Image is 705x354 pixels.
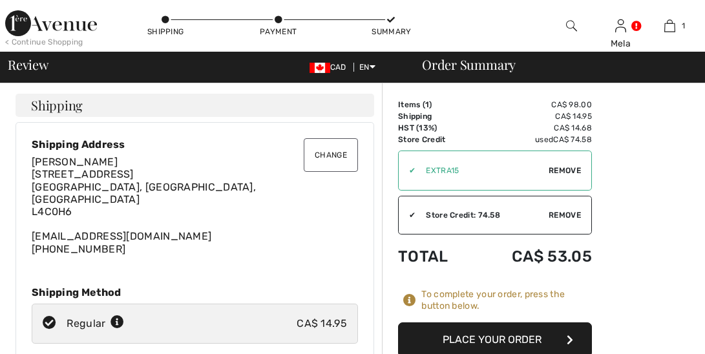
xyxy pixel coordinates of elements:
span: [PERSON_NAME] [32,156,118,168]
div: Shipping Address [32,138,358,151]
div: Payment [259,26,298,37]
span: Review [8,58,48,71]
td: HST (13%) [398,122,473,134]
div: Mela [596,37,644,50]
div: ✔ [399,165,416,176]
span: 1 [682,20,685,32]
span: [STREET_ADDRESS] [GEOGRAPHIC_DATA], [GEOGRAPHIC_DATA], [GEOGRAPHIC_DATA] L4C0H6 [32,168,256,218]
span: EN [359,63,375,72]
div: Regular [67,316,124,331]
a: 1 [646,18,694,34]
td: CA$ 53.05 [473,234,592,278]
img: My Bag [664,18,675,34]
td: used [473,134,592,145]
div: Order Summary [406,58,697,71]
td: CA$ 14.95 [473,110,592,122]
span: CAD [310,63,352,72]
img: search the website [566,18,577,34]
span: Remove [549,209,581,221]
div: [EMAIL_ADDRESS][DOMAIN_NAME] [PHONE_NUMBER] [32,156,358,255]
span: Remove [549,165,581,176]
a: Sign In [615,19,626,32]
td: Items ( ) [398,99,473,110]
div: Store Credit: 74.58 [416,209,549,221]
div: Shipping Method [32,286,358,298]
div: Summary [372,26,410,37]
div: < Continue Shopping [5,36,83,48]
img: 1ère Avenue [5,10,97,36]
span: CA$ 74.58 [553,135,592,144]
span: Shipping [31,99,83,112]
input: Promo code [416,151,549,190]
div: ✔ [399,209,416,221]
img: Canadian Dollar [310,63,330,73]
td: Shipping [398,110,473,122]
div: CA$ 14.95 [297,316,347,331]
div: Shipping [146,26,185,37]
button: Change [304,138,358,172]
span: 1 [425,100,429,109]
div: To complete your order, press the button below. [421,289,592,312]
img: My Info [615,18,626,34]
td: CA$ 98.00 [473,99,592,110]
td: Total [398,234,473,278]
td: CA$ 14.68 [473,122,592,134]
td: Store Credit [398,134,473,145]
